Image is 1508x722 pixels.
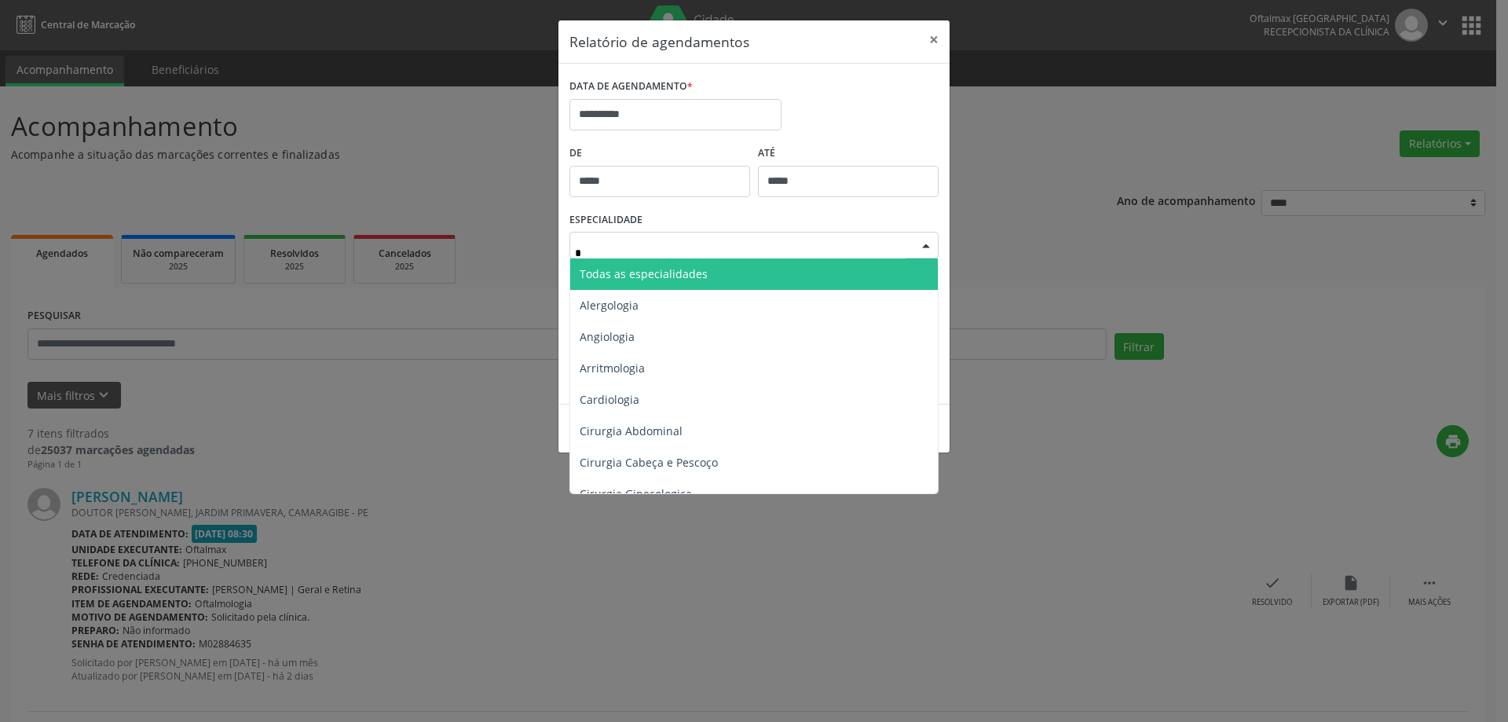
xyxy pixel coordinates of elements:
button: Close [918,20,950,59]
h5: Relatório de agendamentos [569,31,749,52]
span: Cirurgia Abdominal [580,423,683,438]
span: Alergologia [580,298,639,313]
span: Cirurgia Ginecologica [580,486,692,501]
span: Todas as especialidades [580,266,708,281]
span: Arritmologia [580,361,645,376]
label: De [569,141,750,166]
label: ESPECIALIDADE [569,208,642,233]
span: Angiologia [580,329,635,344]
span: Cirurgia Cabeça e Pescoço [580,455,718,470]
label: ATÉ [758,141,939,166]
label: DATA DE AGENDAMENTO [569,75,693,99]
span: Cardiologia [580,392,639,407]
